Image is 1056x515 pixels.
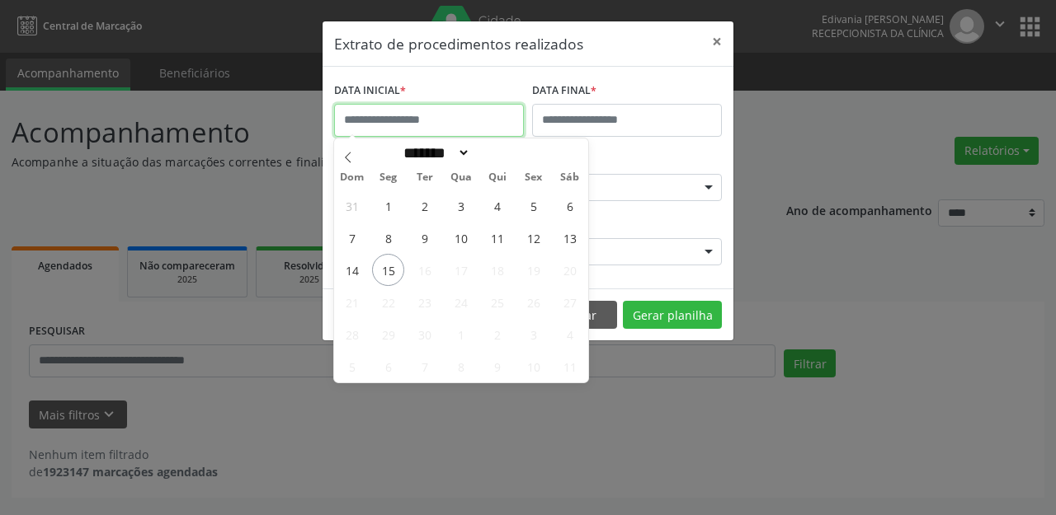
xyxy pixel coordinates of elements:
[336,222,368,254] span: Setembro 7, 2025
[336,254,368,286] span: Setembro 14, 2025
[445,190,477,222] span: Setembro 3, 2025
[336,190,368,222] span: Agosto 31, 2025
[623,301,722,329] button: Gerar planilha
[372,222,404,254] span: Setembro 8, 2025
[336,318,368,350] span: Setembro 28, 2025
[517,318,549,350] span: Outubro 3, 2025
[552,172,588,183] span: Sáb
[481,254,513,286] span: Setembro 18, 2025
[481,286,513,318] span: Setembro 25, 2025
[370,172,407,183] span: Seg
[554,222,586,254] span: Setembro 13, 2025
[445,222,477,254] span: Setembro 10, 2025
[516,172,552,183] span: Sex
[372,190,404,222] span: Setembro 1, 2025
[532,78,596,104] label: DATA FINAL
[517,254,549,286] span: Setembro 19, 2025
[372,286,404,318] span: Setembro 22, 2025
[481,190,513,222] span: Setembro 4, 2025
[481,222,513,254] span: Setembro 11, 2025
[408,350,441,382] span: Outubro 7, 2025
[334,78,406,104] label: DATA INICIAL
[407,172,443,183] span: Ter
[481,350,513,382] span: Outubro 9, 2025
[470,144,525,162] input: Year
[372,254,404,286] span: Setembro 15, 2025
[443,172,479,183] span: Qua
[517,222,549,254] span: Setembro 12, 2025
[481,318,513,350] span: Outubro 2, 2025
[517,190,549,222] span: Setembro 5, 2025
[554,286,586,318] span: Setembro 27, 2025
[372,350,404,382] span: Outubro 6, 2025
[479,172,516,183] span: Qui
[408,318,441,350] span: Setembro 30, 2025
[517,350,549,382] span: Outubro 10, 2025
[408,222,441,254] span: Setembro 9, 2025
[445,350,477,382] span: Outubro 8, 2025
[554,318,586,350] span: Outubro 4, 2025
[408,190,441,222] span: Setembro 2, 2025
[554,190,586,222] span: Setembro 6, 2025
[700,21,733,62] button: Close
[334,33,583,54] h5: Extrato de procedimentos realizados
[336,350,368,382] span: Outubro 5, 2025
[445,254,477,286] span: Setembro 17, 2025
[554,350,586,382] span: Outubro 11, 2025
[445,286,477,318] span: Setembro 24, 2025
[372,318,404,350] span: Setembro 29, 2025
[517,286,549,318] span: Setembro 26, 2025
[445,318,477,350] span: Outubro 1, 2025
[408,254,441,286] span: Setembro 16, 2025
[408,286,441,318] span: Setembro 23, 2025
[334,172,370,183] span: Dom
[554,254,586,286] span: Setembro 20, 2025
[398,144,470,162] select: Month
[336,286,368,318] span: Setembro 21, 2025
